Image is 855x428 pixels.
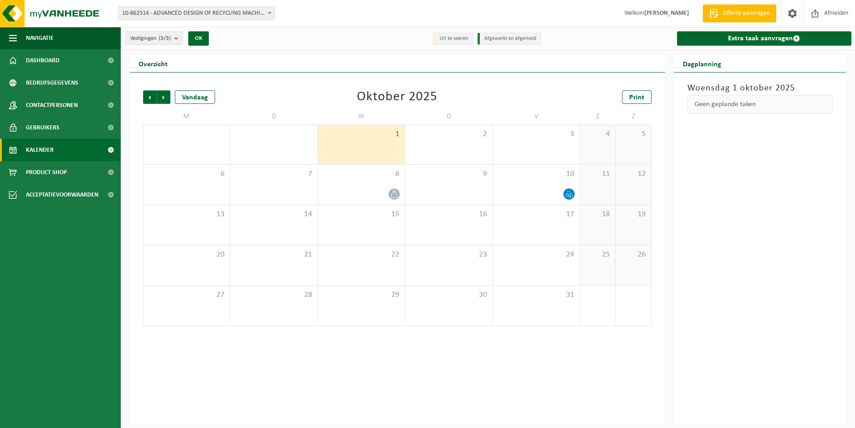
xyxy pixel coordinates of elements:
span: Navigatie [26,27,54,49]
td: Z [616,108,652,124]
span: 20 [148,250,225,260]
span: Product Shop [26,161,67,184]
span: 6 [148,169,225,179]
button: Vestigingen(3/3) [125,31,183,45]
span: 21 [235,250,313,260]
h3: Woensdag 1 oktober 2025 [687,81,833,95]
span: 9 [410,169,487,179]
span: 31 [497,290,575,300]
span: 28 [235,290,313,300]
span: 12 [620,169,647,179]
td: Z [580,108,616,124]
h2: Overzicht [130,55,177,72]
button: OK [188,31,209,46]
div: Oktober 2025 [357,90,437,104]
span: Dashboard [26,49,59,72]
h2: Dagplanning [674,55,730,72]
span: Contactpersonen [26,94,78,116]
span: Gebruikers [26,116,59,139]
a: Extra taak aanvragen [677,31,852,46]
span: 25 [584,250,611,260]
td: D [405,108,492,124]
span: 5 [620,129,647,139]
span: 7 [235,169,313,179]
a: Print [622,90,652,104]
span: 10-862514 - ADVANCED DESIGN OF RECYCLING MACHINES - MENEN [118,7,275,20]
span: 19 [620,210,647,219]
span: 18 [584,210,611,219]
span: 15 [322,210,400,219]
span: 11 [584,169,611,179]
span: 23 [410,250,487,260]
span: 30 [410,290,487,300]
span: Kalender [26,139,54,161]
span: 24 [497,250,575,260]
td: V [493,108,580,124]
count: (3/3) [159,35,171,41]
span: 22 [322,250,400,260]
span: Volgende [157,90,170,104]
td: W [318,108,405,124]
strong: [PERSON_NAME] [644,10,689,17]
span: 29 [322,290,400,300]
td: M [143,108,230,124]
td: D [230,108,317,124]
a: Offerte aanvragen [703,4,776,22]
span: 1 [322,129,400,139]
span: 8 [322,169,400,179]
span: 10 [497,169,575,179]
span: Print [629,94,644,101]
div: Geen geplande taken [687,95,833,114]
li: Uit te voeren [433,33,473,45]
span: 13 [148,210,225,219]
span: Offerte aanvragen [721,9,772,18]
li: Afgewerkt en afgemeld [478,33,541,45]
span: 26 [620,250,647,260]
span: 27 [148,290,225,300]
span: 10-862514 - ADVANCED DESIGN OF RECYCLING MACHINES - MENEN [119,7,274,20]
span: Bedrijfsgegevens [26,72,78,94]
span: 4 [584,129,611,139]
span: 17 [497,210,575,219]
span: Acceptatievoorwaarden [26,184,98,206]
div: Vandaag [175,90,215,104]
span: 2 [410,129,487,139]
span: 16 [410,210,487,219]
span: Vestigingen [130,32,171,45]
span: 3 [497,129,575,139]
span: 14 [235,210,313,219]
span: Vorige [143,90,157,104]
